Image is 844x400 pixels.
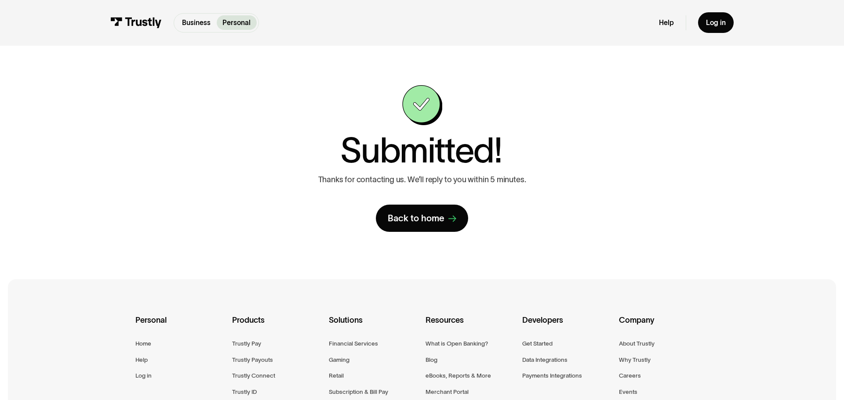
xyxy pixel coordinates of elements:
[619,355,651,365] a: Why Trustly
[619,371,641,381] a: Careers
[135,314,225,339] div: Personal
[426,387,469,397] a: Merchant Portal
[426,371,491,381] a: eBooks, Reports & More
[329,339,378,349] a: Financial Services
[329,387,388,397] a: Subscription & Bill Pay
[522,371,582,381] a: Payments Integrations
[619,339,655,349] a: About Trustly
[110,17,162,28] img: Trustly Logo
[619,314,709,339] div: Company
[135,355,148,365] a: Help
[232,355,273,365] a: Trustly Payouts
[426,339,488,349] a: What is Open Banking?
[135,339,151,349] a: Home
[522,314,612,339] div: Developers
[522,339,553,349] a: Get Started
[182,18,211,28] p: Business
[426,355,437,365] a: Blog
[135,371,152,381] a: Log in
[176,15,217,30] a: Business
[329,371,344,381] a: Retail
[329,314,418,339] div: Solutions
[659,18,674,27] a: Help
[329,355,349,365] a: Gaming
[232,371,275,381] a: Trustly Connect
[388,213,444,224] div: Back to home
[698,12,734,33] a: Log in
[619,387,637,397] a: Events
[376,205,468,232] a: Back to home
[232,387,257,397] a: Trustly ID
[318,175,526,185] p: Thanks for contacting us. We’ll reply to you within 5 minutes.
[232,339,261,349] a: Trustly Pay
[222,18,251,28] p: Personal
[232,314,322,339] div: Products
[426,314,515,339] div: Resources
[706,18,726,27] div: Log in
[217,15,257,30] a: Personal
[522,355,568,365] a: Data Integrations
[340,133,502,168] h1: Submitted!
